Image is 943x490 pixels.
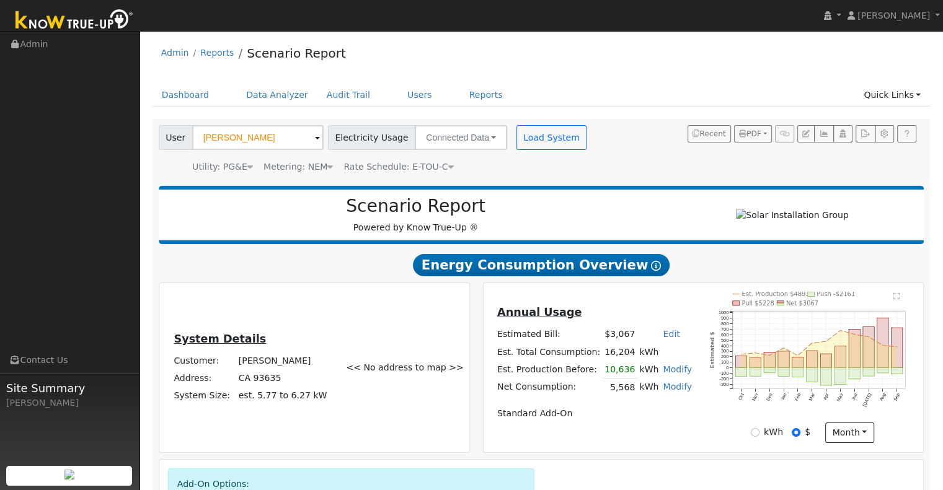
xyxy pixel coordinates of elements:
[192,160,253,173] div: Utility: PG&E
[247,46,346,61] a: Scenario Report
[172,352,236,370] td: Customer:
[825,341,827,343] circle: onclick=""
[663,329,680,339] a: Edit
[769,354,771,356] circle: onclick=""
[688,125,731,142] button: Recent
[882,344,884,346] circle: onclick=""
[200,48,234,58] a: Reports
[721,315,728,321] text: 900
[495,378,602,396] td: Net Consumption:
[839,330,841,331] circle: onclick=""
[792,368,804,377] rect: onclick=""
[172,370,236,387] td: Address:
[849,368,860,379] rect: onclick=""
[821,354,832,368] rect: onclick=""
[897,125,916,142] a: Help Link
[849,330,860,368] rect: onclick=""
[317,84,379,107] a: Audit Trail
[896,346,898,348] circle: onclick=""
[835,346,846,368] rect: onclick=""
[851,392,859,401] text: Jun
[720,382,729,387] text: -300
[835,368,846,385] rect: onclick=""
[807,351,818,368] rect: onclick=""
[495,405,694,422] td: Standard Add-On
[794,392,802,401] text: Feb
[721,338,728,343] text: 500
[783,347,785,349] circle: onclick=""
[721,343,728,349] text: 400
[603,343,637,361] td: 16,204
[263,160,333,173] div: Metering: NEM
[764,426,783,439] label: kWh
[236,387,329,405] td: System Size
[721,321,728,326] text: 800
[765,392,774,402] text: Dec
[822,392,830,401] text: Apr
[778,368,789,377] rect: onclick=""
[165,196,667,234] div: Powered by Know True-Up ®
[751,428,759,437] input: kWh
[398,84,441,107] a: Users
[637,361,661,378] td: kWh
[814,125,833,142] button: Multi-Series Graph
[875,125,894,142] button: Settings
[720,370,729,376] text: -100
[807,368,818,382] rect: onclick=""
[805,426,810,439] label: $
[750,368,761,377] rect: onclick=""
[497,306,582,318] u: Annual Usage
[737,392,745,401] text: Oct
[495,343,602,361] td: Est. Total Consumption:
[817,291,855,297] text: Push -$2161
[836,392,844,403] text: May
[877,368,888,373] rect: onclick=""
[734,125,772,142] button: PDF
[413,254,670,276] span: Energy Consumption Overview
[764,368,775,373] rect: onclick=""
[893,292,900,300] text: 
[736,209,849,222] img: Solar Installation Group
[877,318,888,368] rect: onclick=""
[857,11,930,20] span: [PERSON_NAME]
[797,125,815,142] button: Edit User
[603,326,637,343] td: $3,067
[663,382,692,392] a: Modify
[862,392,873,408] text: [DATE]
[755,352,756,354] circle: onclick=""
[651,261,661,271] i: Show Help
[153,84,219,107] a: Dashboard
[516,125,587,150] button: Load System
[174,333,266,345] u: System Details
[721,326,728,332] text: 700
[171,196,660,217] h2: Scenario Report
[892,328,903,368] rect: onclick=""
[637,343,694,361] td: kWh
[495,326,602,343] td: Estimated Bill:
[751,392,759,402] text: Nov
[239,390,327,400] span: est. 5.77 to 6.27 kW
[721,359,728,365] text: 100
[764,352,775,367] rect: onclick=""
[735,368,746,377] rect: onclick=""
[161,48,189,58] a: Admin
[739,129,761,138] span: PDF
[340,292,467,443] div: << No address to map >>
[863,326,874,368] rect: onclick=""
[892,368,903,374] rect: onclick=""
[415,125,507,150] button: Connected Data
[343,162,453,172] span: Alias: H2ETOUCN
[740,353,742,355] circle: onclick=""
[811,342,813,344] circle: onclick=""
[64,470,74,479] img: retrieve
[710,331,716,368] text: Estimated $
[603,378,637,396] td: 5,568
[854,84,930,107] a: Quick Links
[821,368,832,385] rect: onclick=""
[720,376,729,382] text: -200
[856,125,875,142] button: Export Interval Data
[893,392,901,402] text: Sep
[192,125,324,150] input: Select a User
[172,387,236,405] td: System Size:
[863,368,874,376] rect: onclick=""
